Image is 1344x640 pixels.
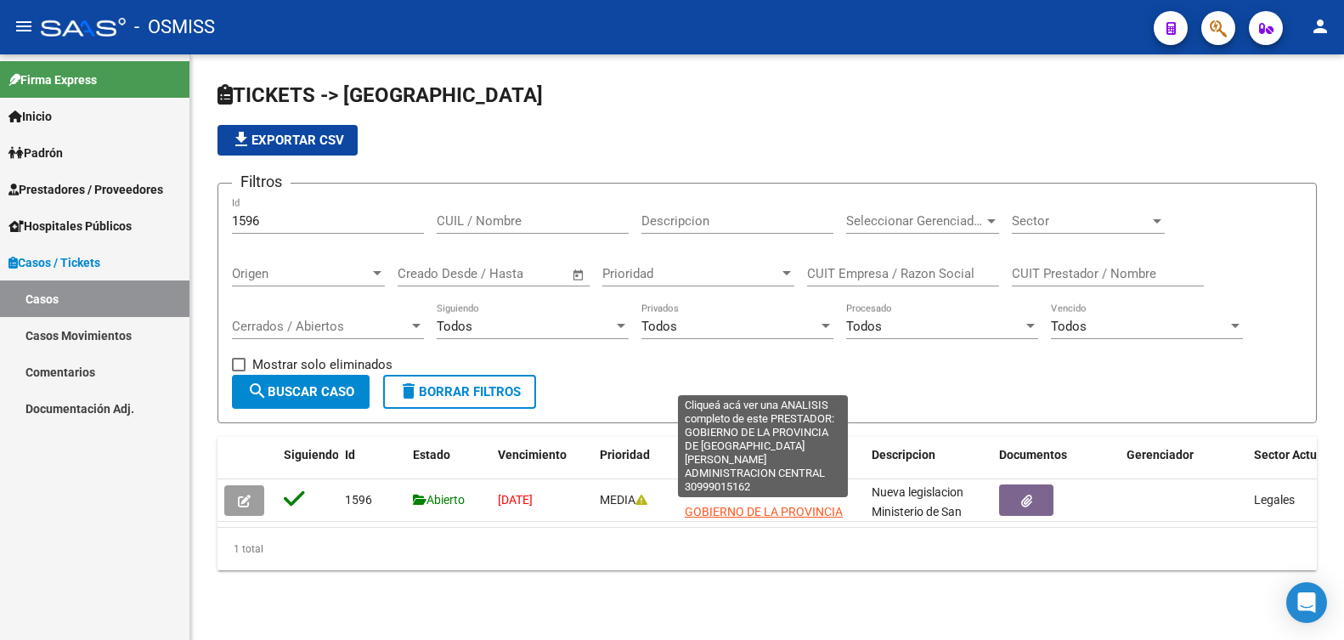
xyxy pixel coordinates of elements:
[217,125,358,156] button: Exportar CSV
[999,448,1067,462] span: Documentos
[602,266,779,281] span: Prioridad
[398,381,419,401] mat-icon: delete
[338,437,406,493] datatable-header-cell: Id
[600,448,650,462] span: Prioridad
[1127,448,1194,462] span: Gerenciador
[498,448,567,462] span: Vencimiento
[600,493,647,507] span: MEDIA
[1012,213,1149,229] span: Sector
[8,107,52,126] span: Inicio
[252,354,392,375] span: Mostrar solo eliminados
[413,448,450,462] span: Estado
[232,170,291,194] h3: Filtros
[641,319,677,334] span: Todos
[1286,582,1327,623] div: Open Intercom Messenger
[1310,16,1330,37] mat-icon: person
[865,437,992,493] datatable-header-cell: Descripcion
[247,384,354,399] span: Buscar Caso
[872,485,963,538] span: Nueva legislacion Ministerio de San [PERSON_NAME]
[1254,448,1327,462] span: Sector Actual
[482,266,564,281] input: Fecha fin
[231,129,251,150] mat-icon: file_download
[406,437,491,493] datatable-header-cell: Estado
[383,375,536,409] button: Borrar Filtros
[345,448,355,462] span: Id
[413,493,465,507] span: Abierto
[277,437,338,493] datatable-header-cell: Siguiendo
[398,266,466,281] input: Fecha inicio
[134,8,215,46] span: - OSMISS
[685,505,843,576] span: GOBIERNO DE LA PROVINCIA DE [GEOGRAPHIC_DATA][PERSON_NAME] ADMINISTRACION CENTRAL
[345,493,372,507] span: 1596
[437,319,472,334] span: Todos
[8,71,97,89] span: Firma Express
[8,253,100,272] span: Casos / Tickets
[498,493,533,507] span: [DATE]
[569,265,589,285] button: Open calendar
[232,266,370,281] span: Origen
[872,448,935,462] span: Descripcion
[846,213,984,229] span: Seleccionar Gerenciador
[8,144,63,162] span: Padrón
[247,381,268,401] mat-icon: search
[14,16,34,37] mat-icon: menu
[593,437,678,493] datatable-header-cell: Prioridad
[685,485,742,499] strong: Prestador:
[1254,493,1295,507] span: Legales
[398,384,521,399] span: Borrar Filtros
[217,528,1317,570] div: 1 total
[685,448,837,462] span: Afiliado/Prestador/Empresa
[232,319,409,334] span: Cerrados / Abiertos
[284,448,339,462] span: Siguiendo
[1120,437,1247,493] datatable-header-cell: Gerenciador
[217,83,543,107] span: TICKETS -> [GEOGRAPHIC_DATA]
[231,133,344,148] span: Exportar CSV
[992,437,1120,493] datatable-header-cell: Documentos
[846,319,882,334] span: Todos
[232,375,370,409] button: Buscar Caso
[8,180,163,199] span: Prestadores / Proveedores
[678,437,865,493] datatable-header-cell: Afiliado/Prestador/Empresa
[8,217,132,235] span: Hospitales Públicos
[491,437,593,493] datatable-header-cell: Vencimiento
[1051,319,1087,334] span: Todos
